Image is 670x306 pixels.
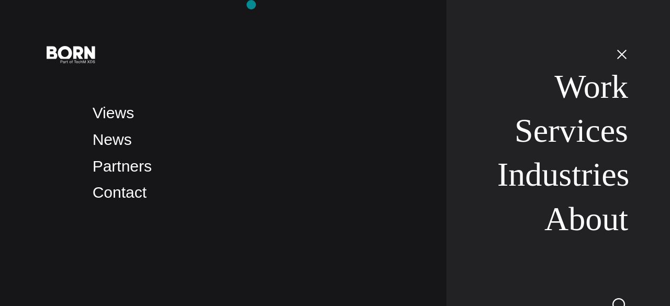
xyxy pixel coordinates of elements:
[554,68,628,105] a: Work
[93,104,134,121] a: Views
[544,200,628,237] a: About
[609,43,634,65] button: Open
[93,157,152,175] a: Partners
[93,131,132,148] a: News
[515,112,628,149] a: Services
[497,156,630,193] a: Industries
[93,184,147,201] a: Contact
